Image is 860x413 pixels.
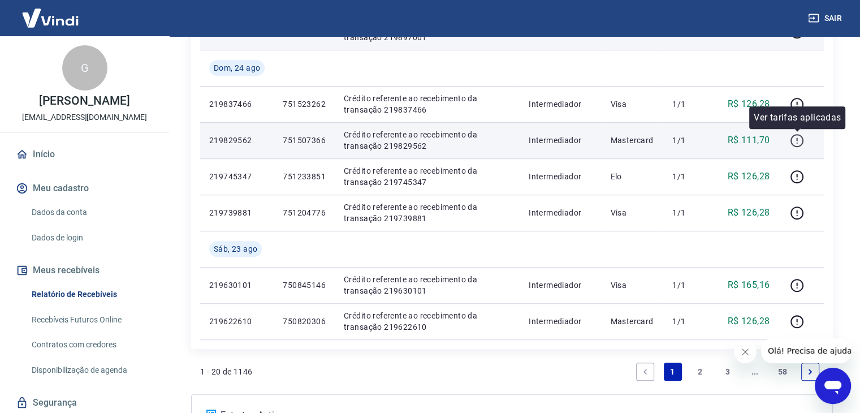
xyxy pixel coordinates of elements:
[746,363,764,381] a: Jump forward
[209,98,265,110] p: 219837466
[761,338,851,363] iframe: Mensagem da empresa
[27,359,155,382] a: Disponibilização de agenda
[734,341,757,363] iframe: Fechar mensagem
[39,95,129,107] p: [PERSON_NAME]
[27,201,155,224] a: Dados da conta
[283,279,326,291] p: 750845146
[529,171,592,182] p: Intermediador
[610,135,654,146] p: Mastercard
[209,207,265,218] p: 219739881
[214,243,257,255] span: Sáb, 23 ago
[14,258,155,283] button: Meus recebíveis
[209,316,265,327] p: 219622610
[283,171,326,182] p: 751233851
[344,165,511,188] p: Crédito referente ao recebimento da transação 219745347
[672,135,706,146] p: 1/1
[529,279,592,291] p: Intermediador
[14,142,155,167] a: Início
[728,315,770,328] p: R$ 126,28
[672,98,706,110] p: 1/1
[344,310,511,333] p: Crédito referente ao recebimento da transação 219622610
[806,8,846,29] button: Sair
[27,283,155,306] a: Relatório de Recebíveis
[728,134,770,147] p: R$ 111,70
[209,171,265,182] p: 219745347
[283,316,326,327] p: 750820306
[214,62,260,74] span: Dom, 24 ago
[801,363,819,381] a: Next page
[728,206,770,220] p: R$ 126,28
[344,201,511,224] p: Crédito referente ao recebimento da transação 219739881
[283,135,326,146] p: 751507366
[664,363,682,381] a: Page 1 is your current page
[14,1,87,35] img: Vindi
[672,207,706,218] p: 1/1
[209,135,265,146] p: 219829562
[728,170,770,183] p: R$ 126,28
[636,363,654,381] a: Previous page
[14,176,155,201] button: Meu cadastro
[344,274,511,296] p: Crédito referente ao recebimento da transação 219630101
[27,333,155,356] a: Contratos com credores
[672,316,706,327] p: 1/1
[209,279,265,291] p: 219630101
[728,278,770,292] p: R$ 165,16
[610,171,654,182] p: Elo
[27,226,155,249] a: Dados de login
[728,97,770,111] p: R$ 126,28
[610,207,654,218] p: Visa
[283,98,326,110] p: 751523262
[754,111,841,124] p: Ver tarifas aplicadas
[691,363,709,381] a: Page 2
[62,45,107,91] div: G
[22,111,147,123] p: [EMAIL_ADDRESS][DOMAIN_NAME]
[529,98,592,110] p: Intermediador
[610,279,654,291] p: Visa
[719,363,737,381] a: Page 3
[773,363,792,381] a: Page 58
[344,129,511,152] p: Crédito referente ao recebimento da transação 219829562
[610,316,654,327] p: Mastercard
[610,98,654,110] p: Visa
[283,207,326,218] p: 751204776
[529,207,592,218] p: Intermediador
[529,316,592,327] p: Intermediador
[672,279,706,291] p: 1/1
[7,8,95,17] span: Olá! Precisa de ajuda?
[27,308,155,332] a: Recebíveis Futuros Online
[529,135,592,146] p: Intermediador
[632,358,824,385] ul: Pagination
[344,93,511,115] p: Crédito referente ao recebimento da transação 219837466
[815,368,851,404] iframe: Botão para abrir a janela de mensagens
[200,366,253,377] p: 1 - 20 de 1146
[672,171,706,182] p: 1/1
